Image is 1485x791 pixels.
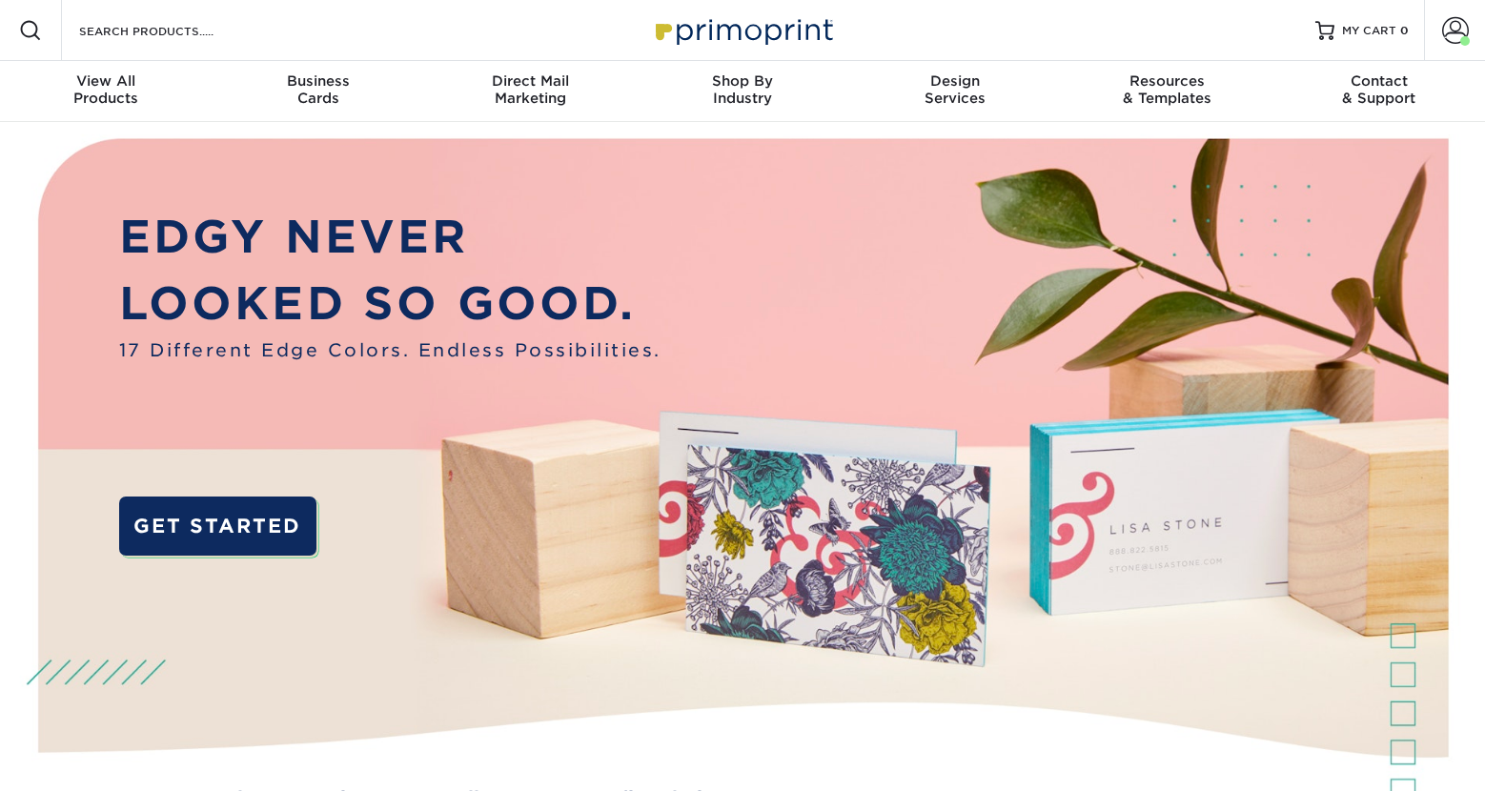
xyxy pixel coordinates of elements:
[1061,72,1273,107] div: & Templates
[213,72,425,107] div: Cards
[1342,23,1396,39] span: MY CART
[848,61,1061,122] a: DesignServices
[1272,72,1485,90] span: Contact
[637,72,849,107] div: Industry
[637,72,849,90] span: Shop By
[848,72,1061,107] div: Services
[1061,72,1273,90] span: Resources
[1272,61,1485,122] a: Contact& Support
[213,61,425,122] a: BusinessCards
[637,61,849,122] a: Shop ByIndustry
[647,10,838,51] img: Primoprint
[77,19,263,42] input: SEARCH PRODUCTS.....
[1272,72,1485,107] div: & Support
[213,72,425,90] span: Business
[424,72,637,90] span: Direct Mail
[1400,24,1409,37] span: 0
[424,72,637,107] div: Marketing
[119,336,661,363] span: 17 Different Edge Colors. Endless Possibilities.
[848,72,1061,90] span: Design
[1061,61,1273,122] a: Resources& Templates
[119,270,661,336] p: LOOKED SO GOOD.
[424,61,637,122] a: Direct MailMarketing
[119,203,661,270] p: EDGY NEVER
[119,497,316,556] a: GET STARTED
[5,733,162,784] iframe: Google Customer Reviews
